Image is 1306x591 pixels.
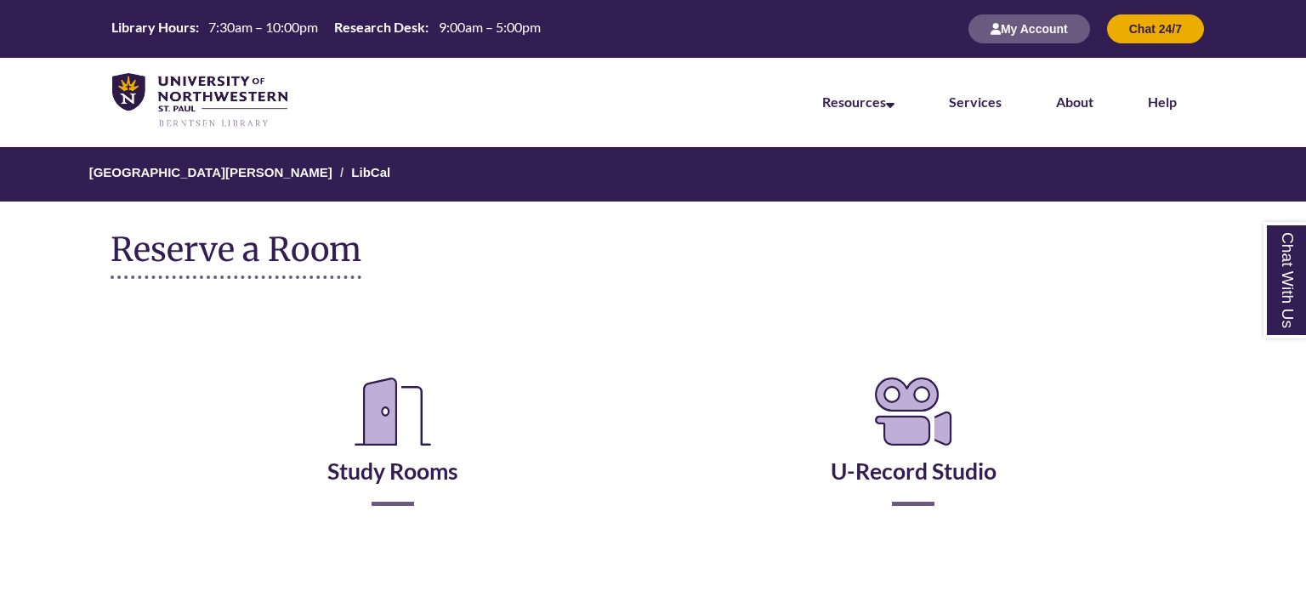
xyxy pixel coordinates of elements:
[111,147,1195,202] nav: Breadcrumb
[327,18,431,37] th: Research Desk:
[822,94,894,110] a: Resources
[351,165,390,179] a: LibCal
[327,415,458,485] a: Study Rooms
[439,19,541,35] span: 9:00am – 5:00pm
[1056,94,1093,110] a: About
[831,415,997,485] a: U-Record Studio
[1107,14,1204,43] button: Chat 24/7
[968,14,1090,43] button: My Account
[89,165,332,179] a: [GEOGRAPHIC_DATA][PERSON_NAME]
[1148,94,1177,110] a: Help
[208,19,318,35] span: 7:30am – 10:00pm
[105,18,547,38] table: Hours Today
[105,18,547,40] a: Hours Today
[105,18,202,37] th: Library Hours:
[1107,21,1204,36] a: Chat 24/7
[111,321,1195,556] div: Reserve a Room
[111,231,361,279] h1: Reserve a Room
[968,21,1090,36] a: My Account
[949,94,1002,110] a: Services
[112,73,287,128] img: UNWSP Library Logo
